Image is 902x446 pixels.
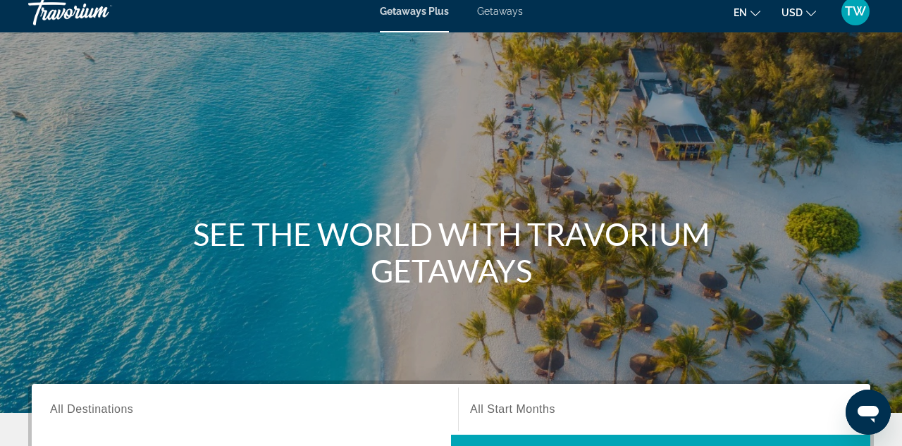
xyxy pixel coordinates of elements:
h1: SEE THE WORLD WITH TRAVORIUM GETAWAYS [187,216,715,289]
iframe: Button to launch messaging window [846,390,891,435]
span: TW [845,4,866,18]
span: All Start Months [470,403,555,415]
span: All Destinations [50,403,133,415]
span: en [734,7,747,18]
button: Change currency [781,2,816,23]
a: Getaways [477,6,523,17]
a: Getaways Plus [380,6,449,17]
button: Change language [734,2,760,23]
span: USD [781,7,803,18]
